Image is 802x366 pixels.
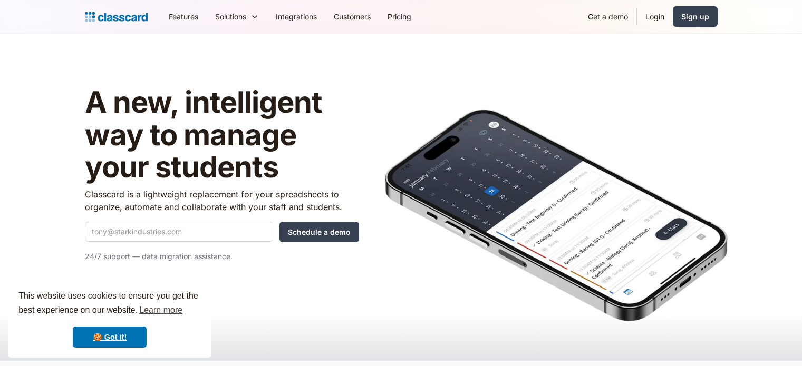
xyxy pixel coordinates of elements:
[279,222,359,242] input: Schedule a demo
[18,290,201,318] span: This website uses cookies to ensure you get the best experience on our website.
[325,5,379,28] a: Customers
[138,302,184,318] a: learn more about cookies
[85,250,359,263] p: 24/7 support — data migration assistance.
[85,9,148,24] a: home
[673,6,718,27] a: Sign up
[85,86,359,184] h1: A new, intelligent way to manage your students
[8,280,211,358] div: cookieconsent
[85,222,273,242] input: tony@starkindustries.com
[85,222,359,242] form: Quick Demo Form
[215,11,246,22] div: Solutions
[681,11,709,22] div: Sign up
[85,188,359,213] p: Classcard is a lightweight replacement for your spreadsheets to organize, automate and collaborat...
[73,327,147,348] a: dismiss cookie message
[207,5,267,28] div: Solutions
[637,5,673,28] a: Login
[267,5,325,28] a: Integrations
[379,5,420,28] a: Pricing
[160,5,207,28] a: Features
[579,5,636,28] a: Get a demo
